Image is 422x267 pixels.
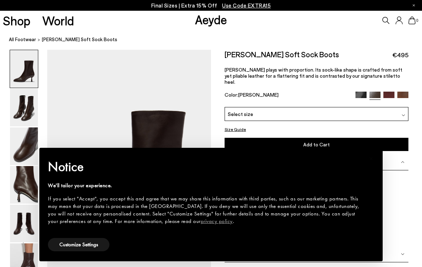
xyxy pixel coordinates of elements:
[238,92,279,98] span: [PERSON_NAME]
[401,160,404,164] img: svg%3E
[228,110,253,118] span: Select size
[222,2,271,9] span: Navigate to /collections/ss25-final-sizes
[48,157,363,176] h2: Notice
[48,195,363,225] div: If you select "Accept", you accept this and agree that we may share this information with third p...
[363,150,380,167] button: Close this notice
[402,113,405,117] img: svg%3E
[3,14,30,27] a: Shop
[48,238,109,251] button: Customize Settings
[392,50,408,59] span: €495
[225,92,350,100] div: Color:
[151,1,271,10] p: Final Sizes | Extra 15% Off
[225,138,409,151] button: Add to Cart
[369,153,374,164] span: ×
[10,205,38,242] img: Dorothy Soft Sock Boots - Image 5
[408,16,416,24] a: 0
[225,50,339,59] h2: [PERSON_NAME] Soft Sock Boots
[303,141,330,147] span: Add to Cart
[42,36,117,43] span: [PERSON_NAME] Soft Sock Boots
[10,89,38,126] img: Dorothy Soft Sock Boots - Image 2
[9,30,422,50] nav: breadcrumb
[10,50,38,88] img: Dorothy Soft Sock Boots - Image 1
[10,166,38,204] img: Dorothy Soft Sock Boots - Image 4
[48,182,363,189] div: We'll tailor your experience.
[416,19,419,23] span: 0
[9,36,36,43] a: All Footwear
[401,252,404,256] img: svg%3E
[225,67,409,85] p: [PERSON_NAME] plays with proportion. Its sock-like shape is crafted from soft yet pliable leather...
[195,12,227,27] a: Aeyde
[10,127,38,165] img: Dorothy Soft Sock Boots - Image 3
[225,125,246,134] button: Size Guide
[42,14,74,27] a: World
[201,218,233,225] a: privacy policy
